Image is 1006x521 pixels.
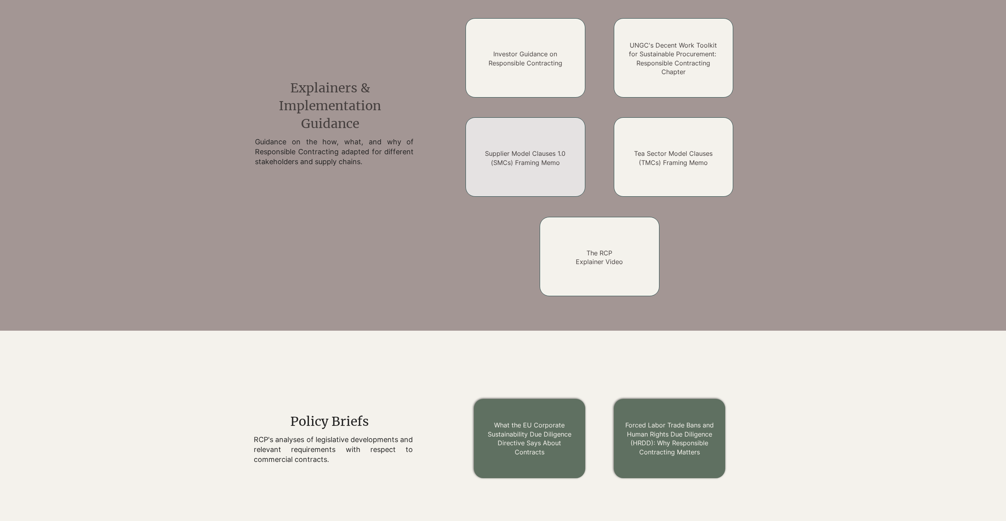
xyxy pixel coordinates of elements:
[255,137,414,167] h2: Guidance on the how, what, and why of Responsible Contracting adapted for different stakeholders ...
[255,79,413,167] div: main content
[576,249,623,266] a: The RCPExplainer Video
[489,50,562,67] a: Investor Guidance on Responsible Contracting
[254,435,413,465] p: RCP's analyses of legislative developments and relevant requirements with respect to commercial c...
[488,421,571,456] a: What the EU Corporate Sustainability Due Diligence Directive Says About Contracts
[625,421,714,456] a: Forced Labor Trade Bans and Human Rights Due Diligence (HRDD): Why Responsible Contracting Matters
[279,80,381,132] span: Explainers & Implementation Guidance
[290,414,369,429] span: Policy Briefs
[634,149,713,166] a: Tea Sector Model Clauses (TMCs) Framing Memo
[629,41,718,76] a: UNGC's Decent Work Toolkit for Sustainable Procurement: Responsible Contracting Chapter
[485,149,565,166] a: Supplier Model Clauses 1.0 (SMCs) Framing Memo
